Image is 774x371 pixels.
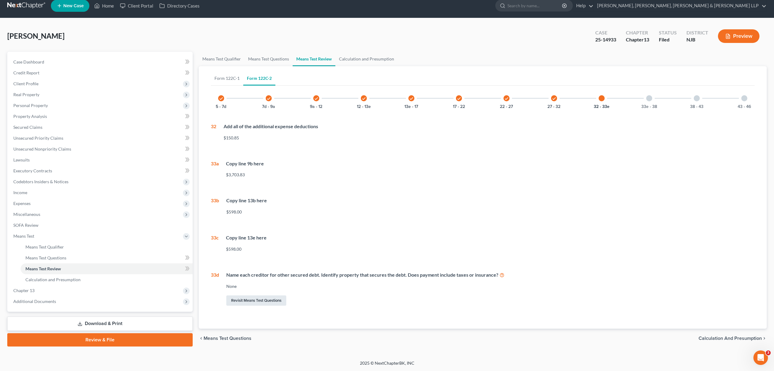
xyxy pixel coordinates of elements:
span: Executory Contracts [13,168,52,173]
span: Means Test Qualifier [25,244,64,249]
span: Client Profile [13,81,38,86]
a: Means Test Review [21,263,193,274]
button: 13e - 17 [404,105,418,109]
span: Means Test Review [25,266,61,271]
div: Filed [659,36,677,43]
div: 33b [211,197,219,220]
span: Secured Claims [13,125,42,130]
span: Unsecured Nonpriority Claims [13,146,71,151]
span: Real Property [13,92,39,97]
span: Personal Property [13,103,48,108]
div: $598.00 [226,246,755,252]
a: [PERSON_NAME], [PERSON_NAME], [PERSON_NAME] & [PERSON_NAME] LLP [594,0,766,11]
div: District [686,29,708,36]
span: Chapter 13 [13,288,35,293]
i: check [314,96,318,101]
button: 32 - 33e [594,105,610,109]
span: Miscellaneous [13,212,40,217]
span: Lawsuits [13,157,30,162]
button: 22 - 27 [500,105,513,109]
div: 33a [211,160,219,183]
span: Unsecured Priority Claims [13,135,63,141]
button: 9a - 12 [310,105,322,109]
div: Copy line 13b here [226,197,755,204]
i: chevron_right [762,336,767,341]
div: $150.85 [224,135,755,141]
span: 13 [644,37,649,42]
i: check [504,96,509,101]
a: Help [573,0,593,11]
a: Calculation and Presumption [21,274,193,285]
span: Credit Report [13,70,39,75]
a: SOFA Review [8,220,193,231]
div: Copy line 13e here [226,234,755,241]
button: 5 - 7d [216,105,226,109]
span: Income [13,190,27,195]
iframe: Intercom live chat [753,350,768,365]
i: check [219,96,223,101]
div: Chapter [626,29,649,36]
div: NJB [686,36,708,43]
a: Form 122C-1 [211,71,243,86]
div: Status [659,29,677,36]
a: Unsecured Priority Claims [8,133,193,144]
a: Means Test Qualifier [21,242,193,252]
span: Means Test [13,233,34,239]
a: Download & Print [7,317,193,331]
span: Means Test Questions [25,255,66,260]
span: SOFA Review [13,223,38,228]
span: Expenses [13,201,31,206]
button: Preview [718,29,759,43]
div: Name each creditor for other secured debt. Identify property that secures the debt. Does payment ... [226,272,755,278]
div: 2025 © NextChapterBK, INC [214,360,560,371]
a: Calculation and Presumption [335,52,398,66]
i: check [267,96,271,101]
a: Means Test Questions [244,52,293,66]
div: None [226,283,755,289]
span: 3 [766,350,771,355]
i: check [552,96,556,101]
a: Client Portal [117,0,156,11]
button: 33e - 38 [641,105,657,109]
a: Means Test Questions [21,252,193,263]
a: Executory Contracts [8,165,193,176]
a: Property Analysis [8,111,193,122]
div: 33d [211,272,219,307]
div: Case [595,29,616,36]
span: New Case [63,4,84,8]
a: Home [91,0,117,11]
span: Calculation and Presumption [699,336,762,341]
a: Lawsuits [8,155,193,165]
div: 33c [211,234,219,257]
span: [PERSON_NAME] [7,31,65,40]
a: Unsecured Nonpriority Claims [8,144,193,155]
a: Form 122C-2 [243,71,275,86]
a: Credit Report [8,67,193,78]
a: Directory Cases [156,0,203,11]
button: chevron_left Means Test Questions [199,336,251,341]
a: Case Dashboard [8,57,193,67]
div: Add all of the additional expense deductions [224,123,755,130]
button: 7d - 9a [262,105,275,109]
div: Copy line 9b here [226,160,755,167]
button: 43 - 46 [738,105,751,109]
span: Case Dashboard [13,59,44,64]
div: 32 [211,123,216,146]
button: 17 - 22 [453,105,465,109]
div: 25-14933 [595,36,616,43]
button: 27 - 32 [547,105,560,109]
i: check [409,96,414,101]
span: Additional Documents [13,299,56,304]
a: Means Test Review [293,52,335,66]
a: Means Test Qualifier [199,52,244,66]
a: Revisit Means Test Questions [226,295,286,306]
button: Calculation and Presumption chevron_right [699,336,767,341]
i: chevron_left [199,336,204,341]
div: Chapter [626,36,649,43]
span: Codebtors Insiders & Notices [13,179,68,184]
i: check [457,96,461,101]
span: Means Test Questions [204,336,251,341]
span: Calculation and Presumption [25,277,81,282]
button: 38 - 43 [690,105,703,109]
button: 12 - 13e [357,105,371,109]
